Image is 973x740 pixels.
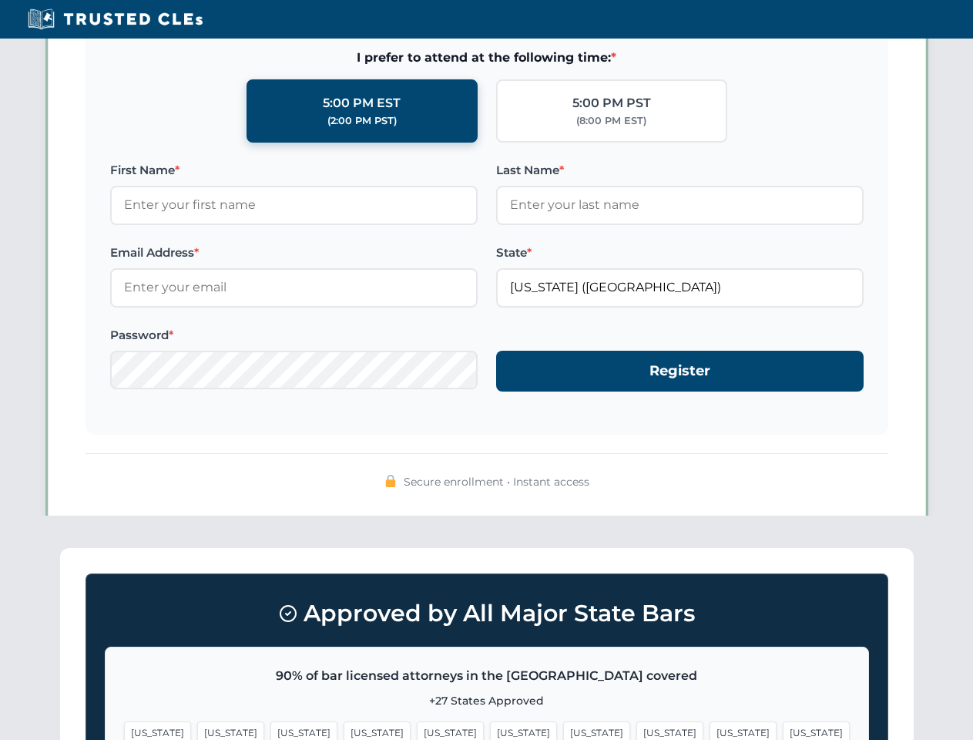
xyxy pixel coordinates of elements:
[384,475,397,487] img: 🔒
[110,244,478,262] label: Email Address
[496,268,864,307] input: Florida (FL)
[496,351,864,392] button: Register
[327,113,397,129] div: (2:00 PM PST)
[576,113,646,129] div: (8:00 PM EST)
[110,268,478,307] input: Enter your email
[404,473,589,490] span: Secure enrollment • Instant access
[323,93,401,113] div: 5:00 PM EST
[496,161,864,180] label: Last Name
[124,666,850,686] p: 90% of bar licensed attorneys in the [GEOGRAPHIC_DATA] covered
[496,244,864,262] label: State
[124,692,850,709] p: +27 States Approved
[23,8,207,31] img: Trusted CLEs
[110,161,478,180] label: First Name
[110,186,478,224] input: Enter your first name
[110,48,864,68] span: I prefer to attend at the following time:
[572,93,651,113] div: 5:00 PM PST
[496,186,864,224] input: Enter your last name
[105,593,869,634] h3: Approved by All Major State Bars
[110,326,478,345] label: Password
